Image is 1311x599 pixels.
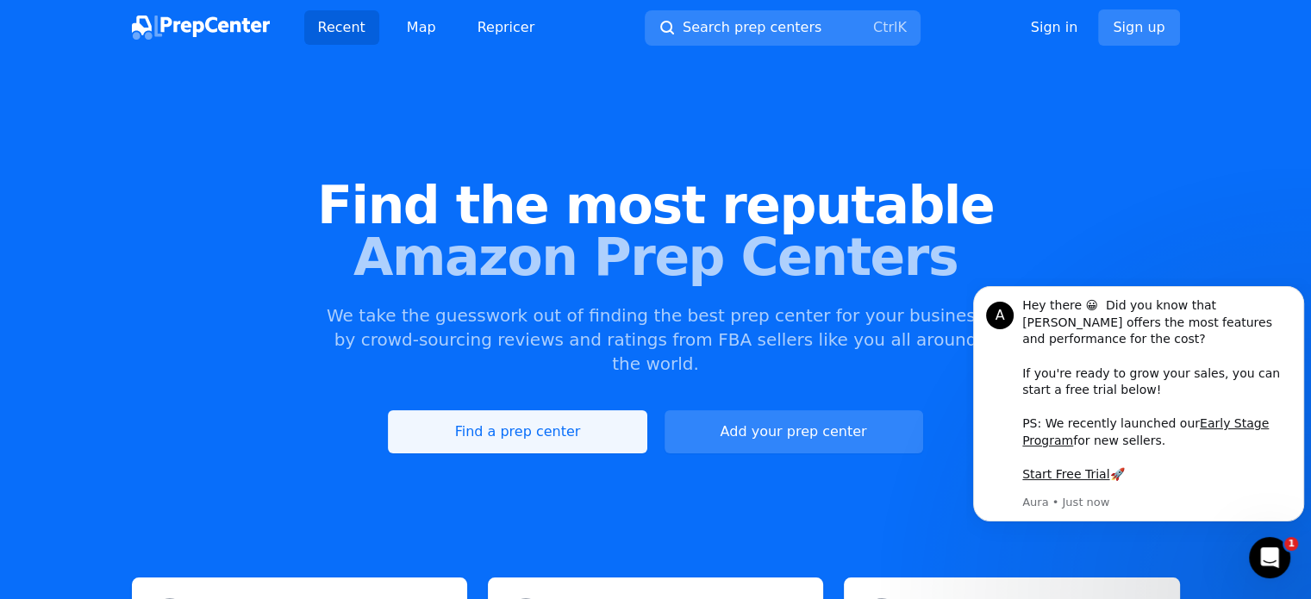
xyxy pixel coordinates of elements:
[966,278,1311,552] iframe: Intercom notifications message
[464,10,549,45] a: Repricer
[1284,537,1298,551] span: 1
[873,19,897,35] kbd: Ctrl
[325,303,987,376] p: We take the guesswork out of finding the best prep center for your business by crowd-sourcing rev...
[665,410,923,453] a: Add your prep center
[132,16,270,40] img: PrepCenter
[897,19,907,35] kbd: K
[388,410,646,453] a: Find a prep center
[28,179,1283,231] span: Find the most reputable
[28,231,1283,283] span: Amazon Prep Centers
[393,10,450,45] a: Map
[683,17,821,38] span: Search prep centers
[645,10,921,46] button: Search prep centersCtrlK
[1031,17,1078,38] a: Sign in
[1249,537,1290,578] iframe: Intercom live chat
[304,10,379,45] a: Recent
[1098,9,1179,46] a: Sign up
